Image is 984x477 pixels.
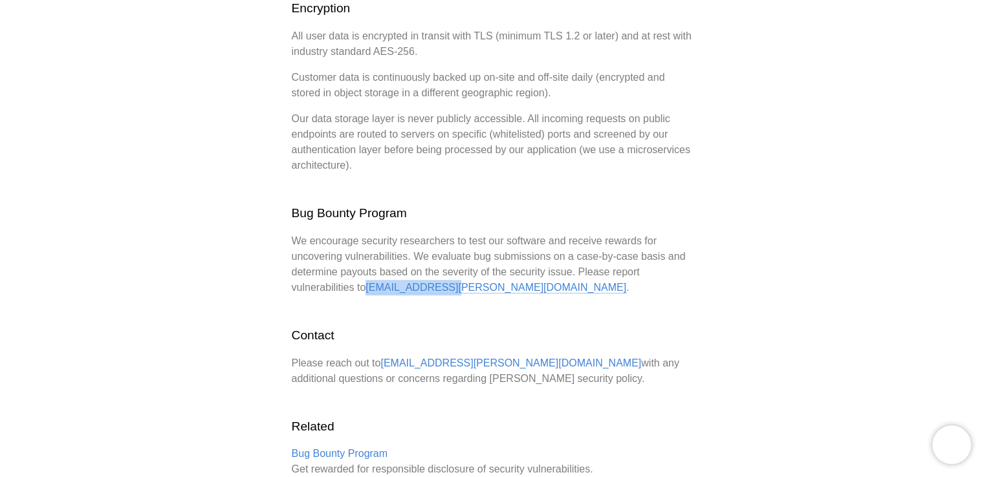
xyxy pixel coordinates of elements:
a: [EMAIL_ADDRESS][PERSON_NAME][DOMAIN_NAME] [380,357,641,368]
p: Get rewarded for responsible disclosure of security vulnerabilities. [292,446,693,477]
h2: Related [292,418,693,436]
h2: Contact [292,326,693,345]
p: Our data storage layer is never publicly accessible. All incoming requests on public endpoints ar... [292,111,693,173]
a: Bug Bounty Program [292,448,388,459]
p: We encourage security researchers to test our software and receive rewards for uncovering vulnera... [292,233,693,295]
iframe: Chatra live chat [932,425,971,464]
p: All user data is encrypted in transit with TLS (minimum TLS 1.2 or later) and at rest with indust... [292,28,693,59]
h2: Bug Bounty Program [292,204,693,223]
a: [EMAIL_ADDRESS][PERSON_NAME][DOMAIN_NAME] [366,282,626,293]
p: Please reach out to with any additional questions or concerns regarding [PERSON_NAME] security po... [292,355,693,387]
p: Customer data is continuously backed up on-site and off-site daily (encrypted and stored in objec... [292,70,693,101]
